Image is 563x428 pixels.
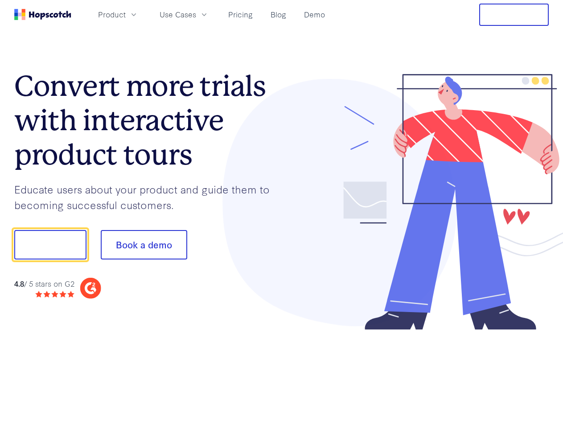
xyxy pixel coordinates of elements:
strong: 4.8 [14,278,24,288]
p: Educate users about your product and guide them to becoming successful customers. [14,181,282,212]
h1: Convert more trials with interactive product tours [14,69,282,172]
button: Book a demo [101,230,187,259]
span: Product [98,9,126,20]
button: Free Trial [479,4,549,26]
a: Home [14,9,71,20]
button: Use Cases [154,7,214,22]
button: Show me! [14,230,86,259]
a: Demo [300,7,329,22]
span: Use Cases [160,9,196,20]
a: Pricing [225,7,256,22]
button: Product [93,7,144,22]
div: / 5 stars on G2 [14,278,74,289]
a: Blog [267,7,290,22]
